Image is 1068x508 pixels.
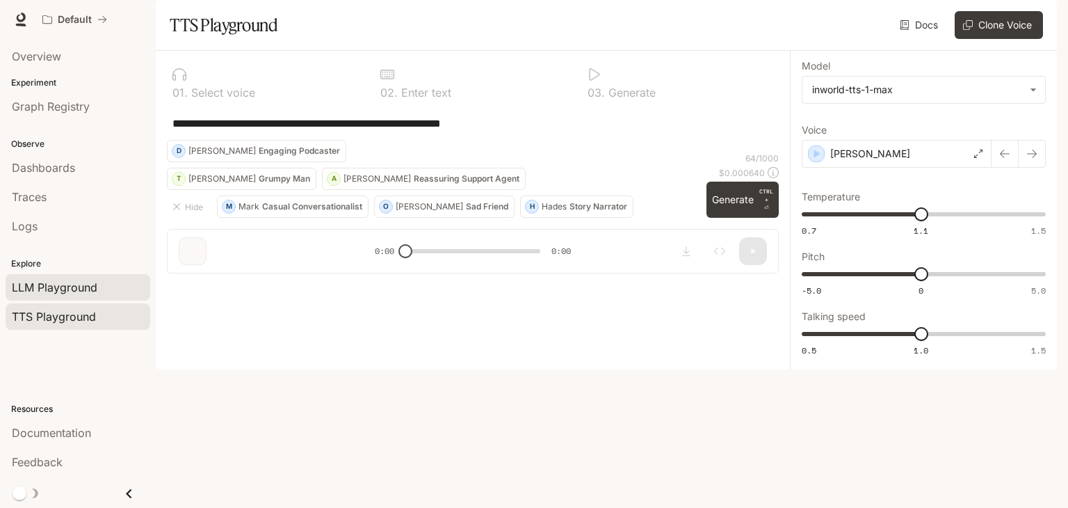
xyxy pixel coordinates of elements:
[802,312,866,322] p: Talking speed
[802,77,1045,103] div: inworld-tts-1-max
[170,11,277,39] h1: TTS Playground
[542,203,567,211] p: Hades
[172,140,185,162] div: D
[812,83,1023,97] div: inworld-tts-1-max
[914,344,928,356] span: 1.0
[259,147,340,155] p: Engaging Podcaster
[327,168,340,190] div: A
[802,125,827,135] p: Voice
[914,225,928,237] span: 1.1
[802,192,860,202] p: Temperature
[830,147,910,161] p: [PERSON_NAME]
[802,252,825,262] p: Pitch
[172,168,185,190] div: T
[745,152,779,164] p: 64 / 1000
[520,196,633,218] button: HHadesStory Narrator
[1031,225,1046,237] span: 1.5
[188,147,256,155] p: [PERSON_NAME]
[167,168,316,190] button: T[PERSON_NAME]Grumpy Man
[58,14,92,26] p: Default
[759,187,773,212] p: ⏎
[188,87,255,98] p: Select voice
[172,87,188,98] p: 0 1 .
[217,196,369,218] button: MMarkCasual Conversationalist
[706,182,779,218] button: GenerateCTRL +⏎
[759,187,773,204] p: CTRL +
[569,203,627,211] p: Story Narrator
[262,203,362,211] p: Casual Conversationalist
[466,203,508,211] p: Sad Friend
[802,225,816,237] span: 0.7
[955,11,1043,39] button: Clone Voice
[588,87,605,98] p: 0 3 .
[374,196,515,218] button: O[PERSON_NAME]Sad Friend
[380,196,392,218] div: O
[396,203,463,211] p: [PERSON_NAME]
[259,175,310,183] p: Grumpy Man
[414,175,519,183] p: Reassuring Support Agent
[1031,344,1046,356] span: 1.5
[322,168,526,190] button: A[PERSON_NAME]Reassuring Support Agent
[719,167,765,179] p: $ 0.000640
[36,6,113,33] button: All workspaces
[398,87,451,98] p: Enter text
[526,196,538,218] div: H
[897,11,944,39] a: Docs
[343,175,411,183] p: [PERSON_NAME]
[167,196,211,218] button: Hide
[802,285,821,296] span: -5.0
[222,196,235,218] div: M
[802,344,816,356] span: 0.5
[919,285,923,296] span: 0
[380,87,398,98] p: 0 2 .
[188,175,256,183] p: [PERSON_NAME]
[1031,285,1046,296] span: 5.0
[802,61,830,71] p: Model
[167,140,346,162] button: D[PERSON_NAME]Engaging Podcaster
[238,203,259,211] p: Mark
[605,87,656,98] p: Generate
